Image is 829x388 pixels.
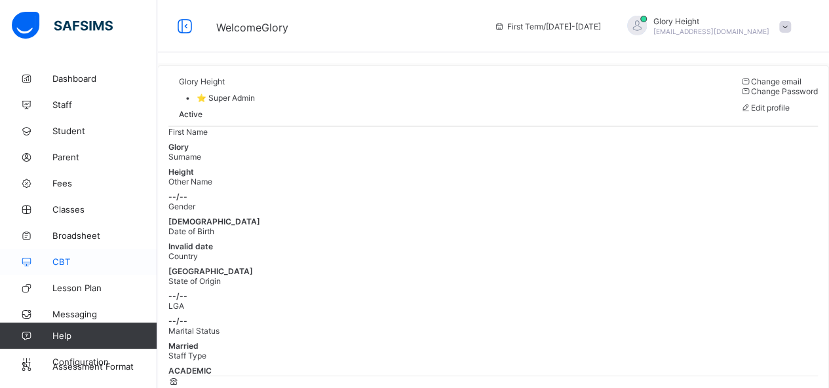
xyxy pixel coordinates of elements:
span: --/-- [168,316,187,326]
span: Edit profile [751,103,790,113]
span: ⭐ Super Admin [197,93,255,103]
span: Glory Height [653,16,769,26]
span: Invalid date [168,241,213,251]
span: Welcome Glory [216,21,288,34]
div: • [179,93,255,103]
span: ACADEMIC [168,366,212,376]
span: First Name [168,127,208,137]
span: Active [179,109,202,119]
span: Fees [52,178,157,188]
span: session/term information [494,22,601,31]
span: Classes [52,204,157,215]
span: Staff Type [168,351,206,361]
span: Parent [52,152,157,162]
span: Marital Status [168,326,220,336]
span: Married [168,341,199,351]
span: Messaging [52,309,157,319]
span: Country [168,251,198,261]
span: Surname [168,152,201,162]
span: Glory Height [179,77,225,86]
span: [GEOGRAPHIC_DATA] [168,266,253,276]
span: State of Origin [168,276,221,286]
span: Change Password [751,86,818,96]
span: Lesson Plan [52,283,157,293]
span: [DEMOGRAPHIC_DATA] [168,217,260,226]
span: LGA [168,301,184,311]
span: --/-- [168,291,187,301]
span: Broadsheet [52,230,157,241]
span: Other Name [168,177,212,186]
span: Height [168,167,194,177]
span: [EMAIL_ADDRESS][DOMAIN_NAME] [653,27,769,35]
span: Glory [168,142,189,152]
span: Staff [52,99,157,110]
span: Configuration [52,357,157,367]
img: safsims [12,12,113,39]
span: CBT [52,256,157,267]
div: GloryHeight [614,16,798,37]
span: Gender [168,202,195,211]
span: --/-- [168,192,187,202]
span: Change email [751,77,801,86]
span: Dashboard [52,73,157,84]
span: Help [52,330,157,341]
span: Date of Birth [168,226,214,236]
span: Student [52,126,157,136]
